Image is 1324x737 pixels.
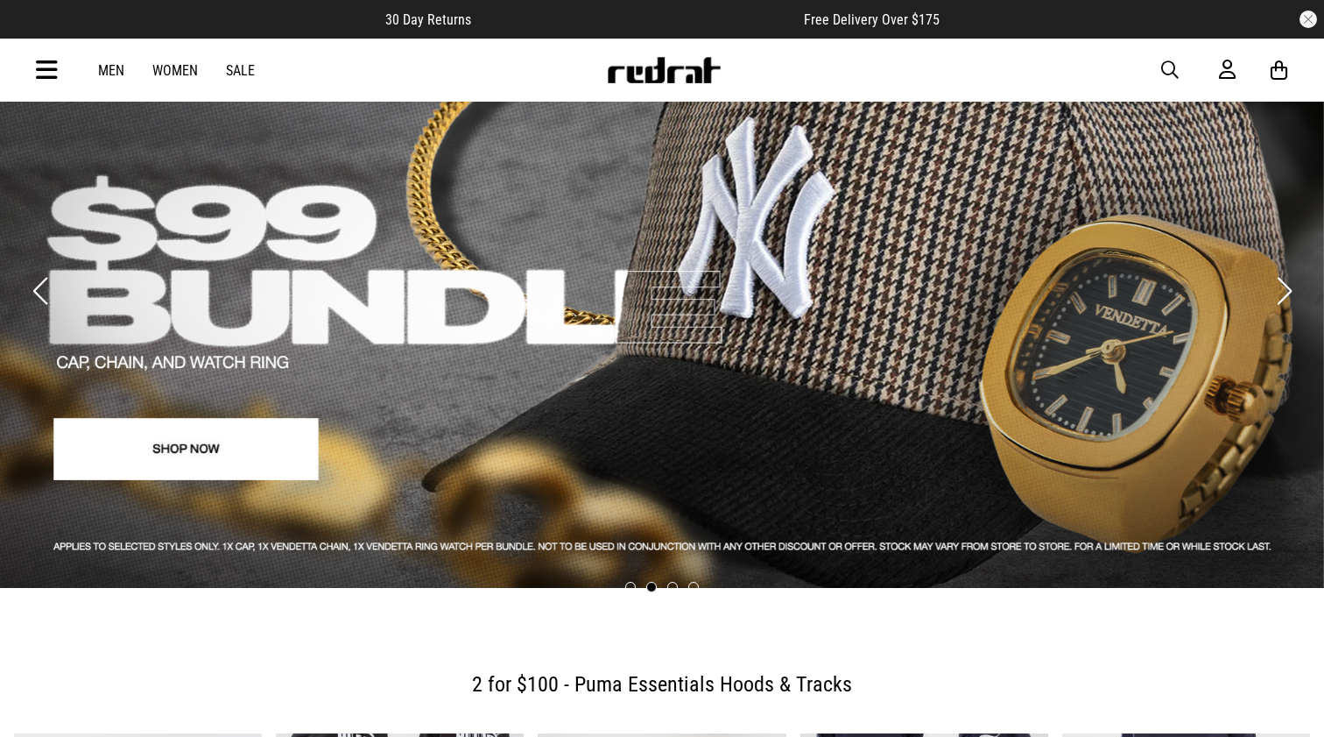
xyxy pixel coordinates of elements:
h2: 2 for $100 - Puma Essentials Hoods & Tracks [28,667,1296,702]
span: Free Delivery Over $175 [804,11,940,28]
span: 30 Day Returns [385,11,471,28]
button: Next slide [1272,272,1296,310]
button: Previous slide [28,272,52,310]
button: Open LiveChat chat widget [14,7,67,60]
a: Sale [226,62,255,79]
img: Redrat logo [606,57,722,83]
a: Men [98,62,124,79]
iframe: Customer reviews powered by Trustpilot [506,11,769,28]
a: Women [152,62,198,79]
